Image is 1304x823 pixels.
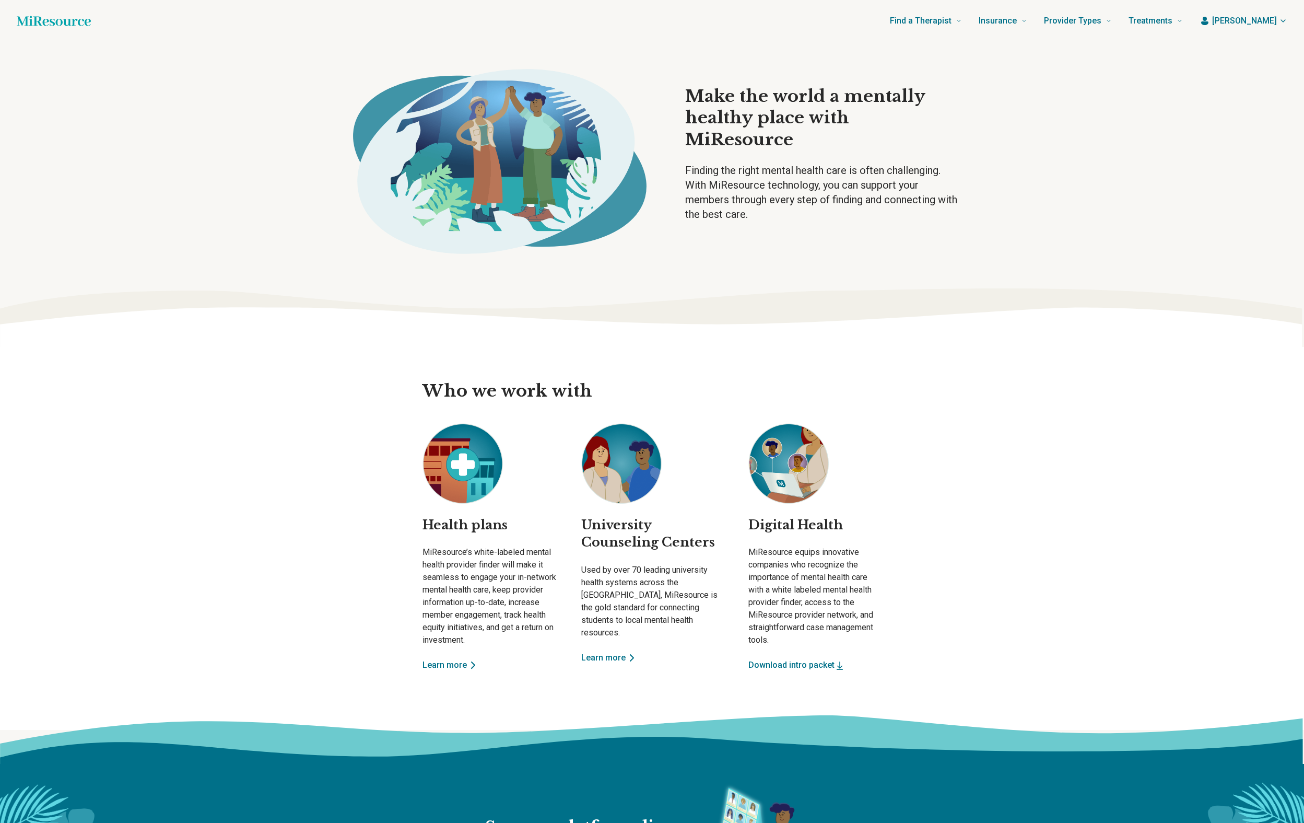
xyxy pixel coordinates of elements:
h2: Who we work with [414,380,890,402]
h2: University Counseling Centers [581,516,723,551]
h1: Make the world a mentally healthy place with MiResource [685,86,961,151]
span: Provider Types [1044,14,1101,28]
span: Find a Therapist [890,14,951,28]
p: MiResource’s white-labeled mental health provider finder will make it seamless to engage your in-... [422,546,556,646]
span: Treatments [1129,14,1172,28]
button: [PERSON_NAME] [1200,15,1287,27]
p: Used by over 70 leading university health systems across the [GEOGRAPHIC_DATA], MiResource is the... [581,564,723,639]
a: Home page [17,10,91,31]
p: MiResource equips innovative companies who recognize the importance of mental health care with a ... [748,546,882,646]
img: University Counseling Centers [581,423,662,504]
img: Health plans [422,423,503,504]
a: Learn more [422,659,556,671]
h2: Digital Health [748,516,882,534]
h2: Health plans [422,516,556,534]
p: Finding the right mental health care is often challenging. With MiResource technology, you can su... [685,163,961,222]
button: Download intro packet [748,659,845,671]
span: Insurance [979,14,1017,28]
span: [PERSON_NAME] [1212,15,1277,27]
a: Learn more [581,652,723,664]
img: Digital Health [748,423,829,504]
